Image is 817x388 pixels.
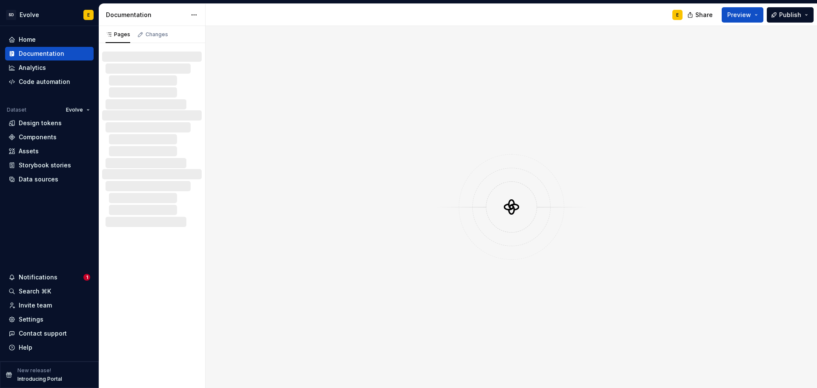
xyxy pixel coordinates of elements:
button: SDEvolveE [2,6,97,24]
a: Design tokens [5,116,94,130]
div: Help [19,343,32,352]
a: Components [5,130,94,144]
div: Code automation [19,78,70,86]
span: Share [695,11,713,19]
span: Preview [727,11,751,19]
div: Settings [19,315,43,324]
div: Dataset [7,106,26,113]
a: Code automation [5,75,94,89]
div: SD [6,10,16,20]
p: Introducing Portal [17,376,62,382]
div: Components [19,133,57,141]
a: Home [5,33,94,46]
button: Contact support [5,327,94,340]
button: Notifications1 [5,270,94,284]
div: Evolve [20,11,39,19]
button: Help [5,341,94,354]
p: New release! [17,367,51,374]
span: Publish [779,11,801,19]
div: E [676,11,679,18]
div: Storybook stories [19,161,71,170]
span: 1 [83,274,90,281]
div: Search ⌘K [19,287,51,296]
button: Publish [767,7,814,23]
div: Notifications [19,273,57,282]
div: Documentation [19,49,64,58]
span: Evolve [66,106,83,113]
div: Design tokens [19,119,62,127]
div: Assets [19,147,39,155]
div: Documentation [106,11,186,19]
a: Analytics [5,61,94,75]
button: Share [683,7,718,23]
button: Preview [722,7,763,23]
div: Changes [146,31,168,38]
div: Data sources [19,175,58,184]
div: Contact support [19,329,67,338]
div: Analytics [19,63,46,72]
a: Settings [5,313,94,326]
a: Invite team [5,299,94,312]
button: Evolve [62,104,94,116]
div: E [87,11,90,18]
div: Pages [106,31,130,38]
a: Data sources [5,172,94,186]
div: Home [19,35,36,44]
div: Invite team [19,301,52,310]
button: Search ⌘K [5,285,94,298]
a: Assets [5,144,94,158]
a: Documentation [5,47,94,60]
a: Storybook stories [5,158,94,172]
